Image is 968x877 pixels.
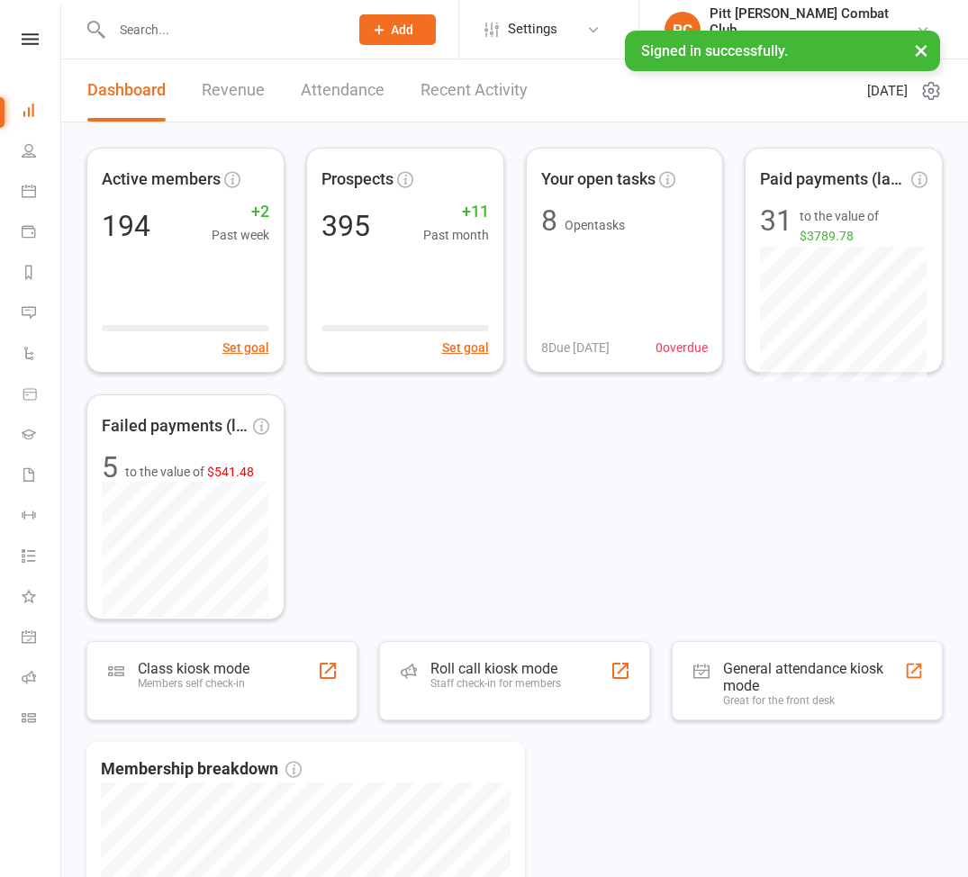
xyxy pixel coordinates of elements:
[22,132,62,173] a: People
[430,660,561,677] div: Roll call kiosk mode
[22,578,62,619] a: What's New
[101,756,302,782] span: Membership breakdown
[641,42,788,59] span: Signed in successfully.
[423,225,489,245] span: Past month
[430,677,561,690] div: Staff check-in for members
[22,213,62,254] a: Payments
[301,59,384,122] a: Attendance
[541,338,610,357] span: 8 Due [DATE]
[905,31,937,69] button: ×
[421,59,528,122] a: Recent Activity
[442,338,489,357] button: Set goal
[565,218,625,232] span: Open tasks
[321,212,370,240] div: 395
[102,413,249,439] span: Failed payments (last 30d)
[22,700,62,740] a: Class kiosk mode
[423,199,489,225] span: +11
[508,9,557,50] span: Settings
[212,225,269,245] span: Past week
[800,229,854,243] span: $3789.78
[800,206,927,247] span: to the value of
[321,167,394,193] span: Prospects
[541,167,656,193] span: Your open tasks
[207,465,254,479] span: $541.48
[106,17,336,42] input: Search...
[22,659,62,700] a: Roll call kiosk mode
[760,206,792,247] div: 31
[22,92,62,132] a: Dashboard
[22,173,62,213] a: Calendar
[760,167,908,193] span: Paid payments (last 7d)
[710,5,916,38] div: Pitt [PERSON_NAME] Combat Club
[87,59,166,122] a: Dashboard
[867,80,908,102] span: [DATE]
[102,167,221,193] span: Active members
[138,660,249,677] div: Class kiosk mode
[102,212,150,240] div: 194
[541,206,557,235] div: 8
[138,677,249,690] div: Members self check-in
[212,199,269,225] span: +2
[665,12,701,48] div: PC
[391,23,413,37] span: Add
[22,254,62,294] a: Reports
[723,694,904,707] div: Great for the front desk
[22,619,62,659] a: General attendance kiosk mode
[125,462,254,482] span: to the value of
[102,453,118,482] div: 5
[202,59,265,122] a: Revenue
[222,338,269,357] button: Set goal
[723,660,904,694] div: General attendance kiosk mode
[656,338,708,357] span: 0 overdue
[359,14,436,45] button: Add
[22,375,62,416] a: Product Sales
